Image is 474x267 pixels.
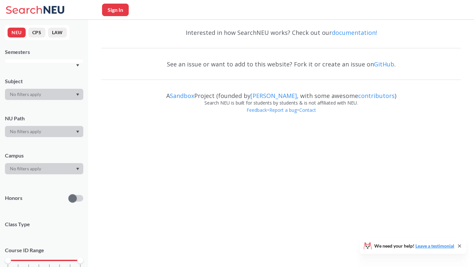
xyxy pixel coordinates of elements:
div: Dropdown arrow [5,126,83,137]
button: LAW [48,28,67,37]
div: Dropdown arrow [5,89,83,100]
button: Sign In [102,4,129,16]
p: Course ID Range [5,247,83,254]
svg: Dropdown arrow [76,93,79,96]
span: We need your help! [374,244,454,248]
a: Leave a testimonial [415,243,454,249]
a: Sandbox [170,92,194,100]
a: contributors [358,92,395,100]
div: Campus [5,152,83,159]
div: Semesters [5,48,83,56]
button: NEU [8,28,26,37]
a: Report a bug [269,107,297,113]
span: Class Type [5,221,83,228]
p: Honors [5,194,22,202]
svg: Dropdown arrow [76,64,79,67]
svg: Dropdown arrow [76,168,79,170]
a: [PERSON_NAME] [250,92,297,100]
button: CPS [28,28,45,37]
a: Contact [299,107,316,113]
div: Subject [5,78,83,85]
div: See an issue or want to add to this website? Fork it or create an issue on . [101,55,461,74]
div: NU Path [5,115,83,122]
a: Feedback [246,107,267,113]
div: Search NEU is built for students by students & is not affiliated with NEU. [101,99,461,107]
a: GitHub [374,60,394,68]
a: documentation! [332,29,377,36]
div: A Project (founded by , with some awesome ) [101,86,461,99]
svg: Dropdown arrow [76,131,79,133]
div: Interested in how SearchNEU works? Check out our [101,23,461,42]
div: Dropdown arrow [5,163,83,174]
div: • • [101,107,461,124]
